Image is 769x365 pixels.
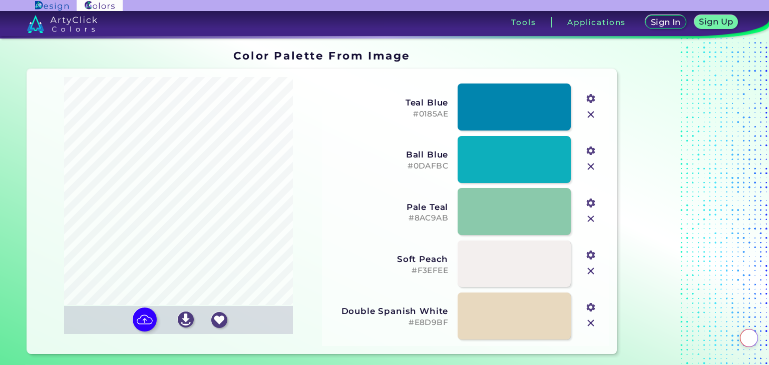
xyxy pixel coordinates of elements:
[567,18,626,26] h3: Applications
[178,311,194,327] img: icon_download_white.svg
[211,312,227,328] img: icon_favourite_white.svg
[35,1,69,10] img: ArtyClick Design logo
[27,15,98,33] img: logo_artyclick_colors_white.svg
[329,149,448,159] h3: Ball Blue
[329,266,448,275] h5: #F3EFEE
[329,161,448,171] h5: #0DAFBC
[584,316,597,329] img: icon_close.svg
[511,18,536,26] h3: Tools
[584,264,597,277] img: icon_close.svg
[329,254,448,264] h3: Soft Peach
[584,108,597,121] img: icon_close.svg
[329,318,448,327] h5: #E8D9BF
[233,48,411,63] h1: Color Palette From Image
[647,16,684,28] a: Sign In
[584,160,597,173] img: icon_close.svg
[652,18,679,26] h5: Sign In
[584,212,597,225] img: icon_close.svg
[329,306,448,316] h3: Double Spanish White
[329,97,448,107] h3: Teal Blue
[133,307,157,331] img: icon picture
[329,202,448,212] h3: Pale Teal
[701,18,732,25] h5: Sign Up
[696,16,736,28] a: Sign Up
[329,213,448,223] h5: #8AC9AB
[329,109,448,119] h5: #0185AE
